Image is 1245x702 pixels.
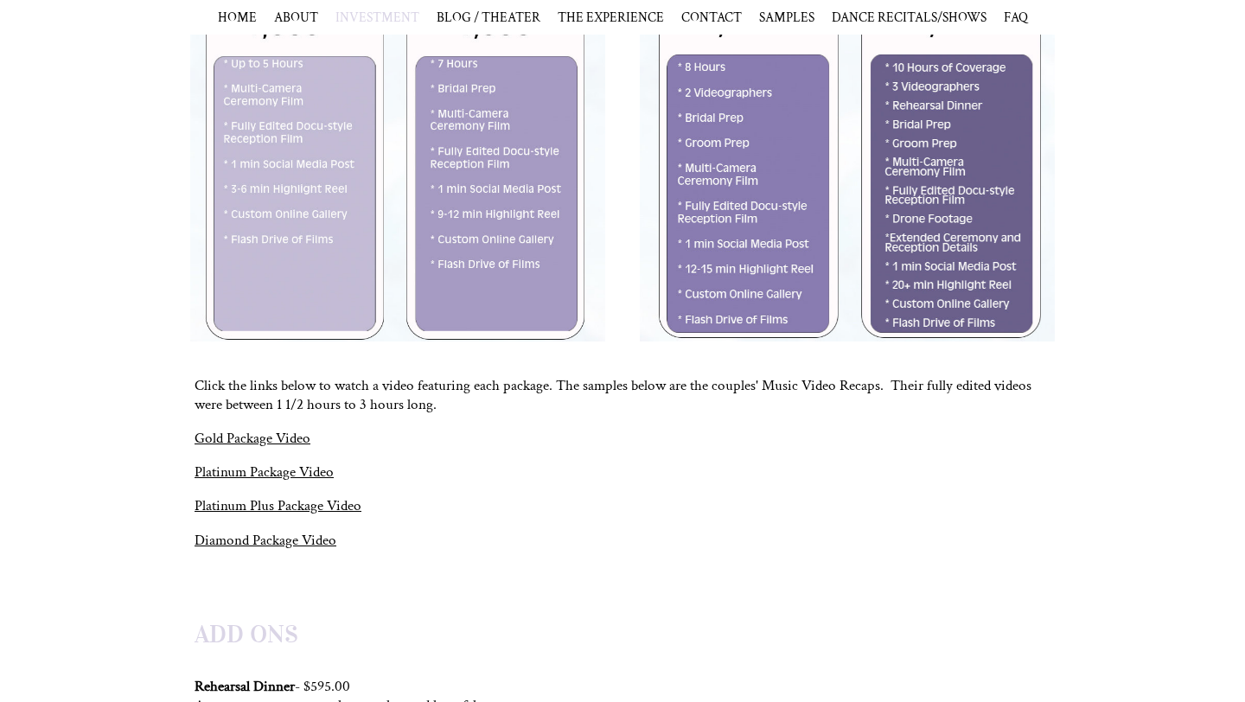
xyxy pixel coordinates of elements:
[832,9,986,26] span: DANCE RECITALS/SHOWS
[759,9,814,26] span: SAMPLES
[195,463,334,482] a: Platinum Package Video
[1004,9,1028,26] a: FAQ
[335,9,419,26] a: INVESTMENT
[195,496,361,515] a: Platinum Plus Package Video
[218,9,257,26] a: HOME
[195,677,295,696] strong: Rehearsal Dinner
[274,9,318,26] a: ABOUT
[681,9,742,26] a: CONTACT
[195,376,1050,414] p: Click the links below to watch a video featuring each package. The samples below are the couples'...
[558,9,664,26] a: THE EXPERIENCE
[195,531,336,550] a: Diamond Package Video
[437,9,540,26] a: BLOG / THEATER
[195,618,1050,649] h2: ADD ONS
[195,429,310,448] a: Gold Package Video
